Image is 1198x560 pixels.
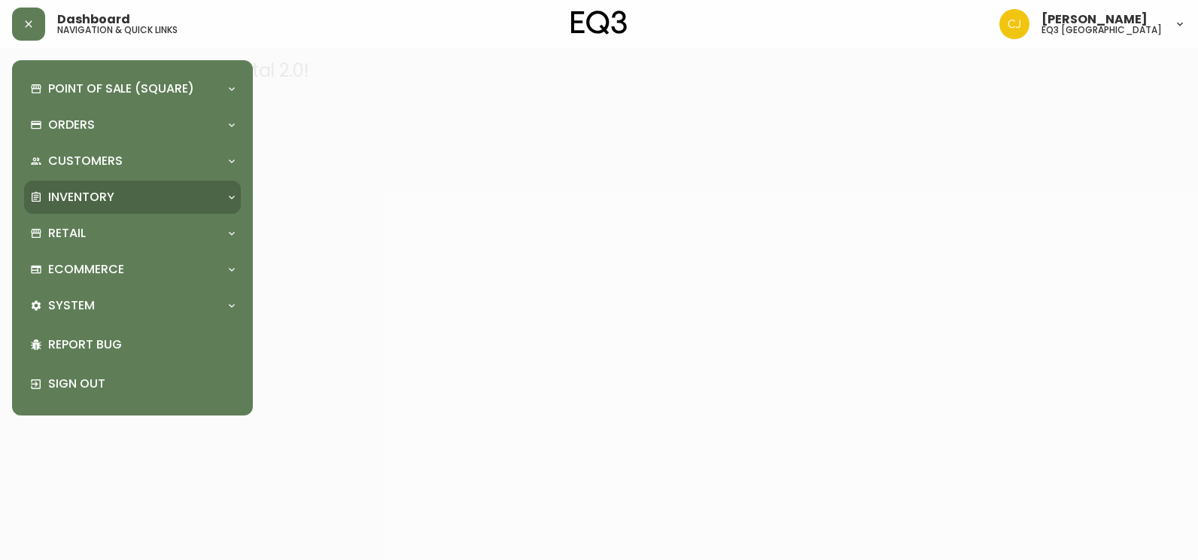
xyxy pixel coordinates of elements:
img: logo [571,11,627,35]
div: Customers [24,145,241,178]
p: Inventory [48,189,114,205]
span: [PERSON_NAME] [1041,14,1148,26]
div: Point of Sale (Square) [24,72,241,105]
div: Orders [24,108,241,142]
h5: navigation & quick links [57,26,178,35]
div: System [24,289,241,322]
div: Report Bug [24,325,241,364]
div: Sign Out [24,364,241,403]
img: 7836c8950ad67d536e8437018b5c2533 [999,9,1029,39]
h5: eq3 [GEOGRAPHIC_DATA] [1041,26,1162,35]
div: Inventory [24,181,241,214]
p: Ecommerce [48,261,124,278]
p: System [48,297,95,314]
p: Point of Sale (Square) [48,81,194,97]
span: Dashboard [57,14,130,26]
p: Sign Out [48,376,235,392]
div: Retail [24,217,241,250]
p: Orders [48,117,95,133]
div: Ecommerce [24,253,241,286]
p: Retail [48,225,86,242]
p: Customers [48,153,123,169]
p: Report Bug [48,336,235,353]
